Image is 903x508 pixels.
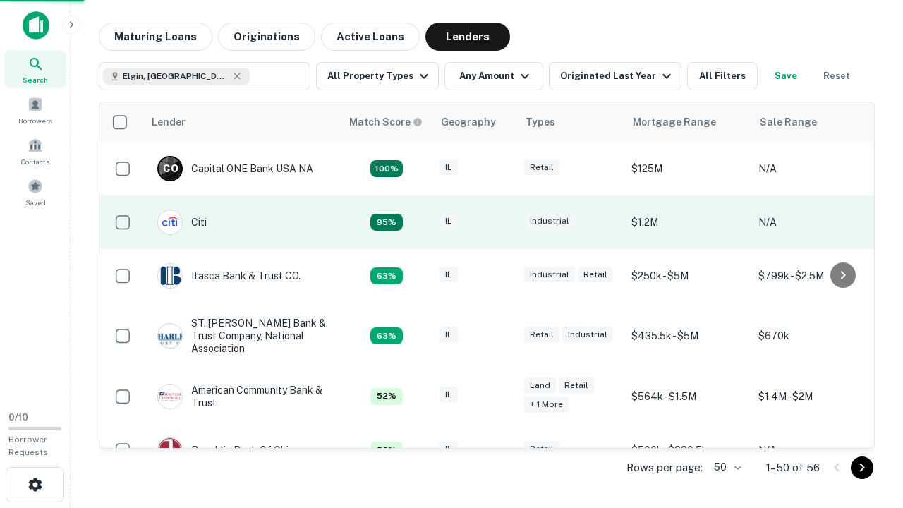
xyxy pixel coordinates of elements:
[526,114,555,131] div: Types
[440,327,458,343] div: IL
[370,327,403,344] div: Capitalize uses an advanced AI algorithm to match your search with the best lender. The match sco...
[123,70,229,83] span: Elgin, [GEOGRAPHIC_DATA], [GEOGRAPHIC_DATA]
[370,214,403,231] div: Capitalize uses an advanced AI algorithm to match your search with the best lender. The match sco...
[444,62,543,90] button: Any Amount
[766,459,820,476] p: 1–50 of 56
[21,156,49,167] span: Contacts
[218,23,315,51] button: Originations
[158,210,182,234] img: picture
[370,442,403,459] div: Capitalize uses an advanced AI algorithm to match your search with the best lender. The match sco...
[814,62,859,90] button: Reset
[624,195,751,249] td: $1.2M
[370,267,403,284] div: Capitalize uses an advanced AI algorithm to match your search with the best lender. The match sco...
[626,459,703,476] p: Rows per page:
[440,159,458,176] div: IL
[751,423,878,477] td: N/A
[751,249,878,303] td: $799k - $2.5M
[349,114,420,130] h6: Match Score
[370,388,403,405] div: Capitalize uses an advanced AI algorithm to match your search with the best lender. The match sco...
[549,62,681,90] button: Originated Last Year
[524,327,559,343] div: Retail
[751,303,878,370] td: $670k
[425,23,510,51] button: Lenders
[158,438,182,462] img: picture
[624,303,751,370] td: $435.5k - $5M
[751,102,878,142] th: Sale Range
[143,102,341,142] th: Lender
[760,114,817,131] div: Sale Range
[8,412,28,423] span: 0 / 10
[633,114,716,131] div: Mortgage Range
[524,267,575,283] div: Industrial
[524,377,556,394] div: Land
[157,384,327,409] div: American Community Bank & Trust
[562,327,613,343] div: Industrial
[158,324,182,348] img: picture
[341,102,432,142] th: Capitalize uses an advanced AI algorithm to match your search with the best lender. The match sco...
[751,142,878,195] td: N/A
[624,423,751,477] td: $500k - $880.5k
[8,435,48,457] span: Borrower Requests
[524,159,559,176] div: Retail
[157,156,313,181] div: Capital ONE Bank USA NA
[578,267,613,283] div: Retail
[624,102,751,142] th: Mortgage Range
[832,395,903,463] iframe: Chat Widget
[158,264,182,288] img: picture
[687,62,758,90] button: All Filters
[99,23,212,51] button: Maturing Loans
[18,115,52,126] span: Borrowers
[708,457,744,478] div: 50
[316,62,439,90] button: All Property Types
[524,213,575,229] div: Industrial
[432,102,517,142] th: Geography
[751,370,878,423] td: $1.4M - $2M
[440,213,458,229] div: IL
[560,68,675,85] div: Originated Last Year
[517,102,624,142] th: Types
[440,267,458,283] div: IL
[440,441,458,457] div: IL
[23,74,48,85] span: Search
[25,197,46,208] span: Saved
[440,387,458,403] div: IL
[152,114,186,131] div: Lender
[157,437,312,463] div: Republic Bank Of Chicago
[321,23,420,51] button: Active Loans
[23,11,49,40] img: capitalize-icon.png
[158,385,182,409] img: picture
[524,441,559,457] div: Retail
[559,377,594,394] div: Retail
[370,160,403,177] div: Capitalize uses an advanced AI algorithm to match your search with the best lender. The match sco...
[851,456,873,479] button: Go to next page
[624,249,751,303] td: $250k - $5M
[4,50,66,88] a: Search
[157,317,327,356] div: ST. [PERSON_NAME] Bank & Trust Company, National Association
[441,114,496,131] div: Geography
[163,162,178,176] p: C O
[349,114,423,130] div: Capitalize uses an advanced AI algorithm to match your search with the best lender. The match sco...
[624,142,751,195] td: $125M
[157,210,207,235] div: Citi
[157,263,301,289] div: Itasca Bank & Trust CO.
[4,91,66,129] a: Borrowers
[751,195,878,249] td: N/A
[4,132,66,170] a: Contacts
[4,173,66,211] a: Saved
[624,370,751,423] td: $564k - $1.5M
[524,397,569,413] div: + 1 more
[763,62,808,90] button: Save your search to get updates of matches that match your search criteria.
